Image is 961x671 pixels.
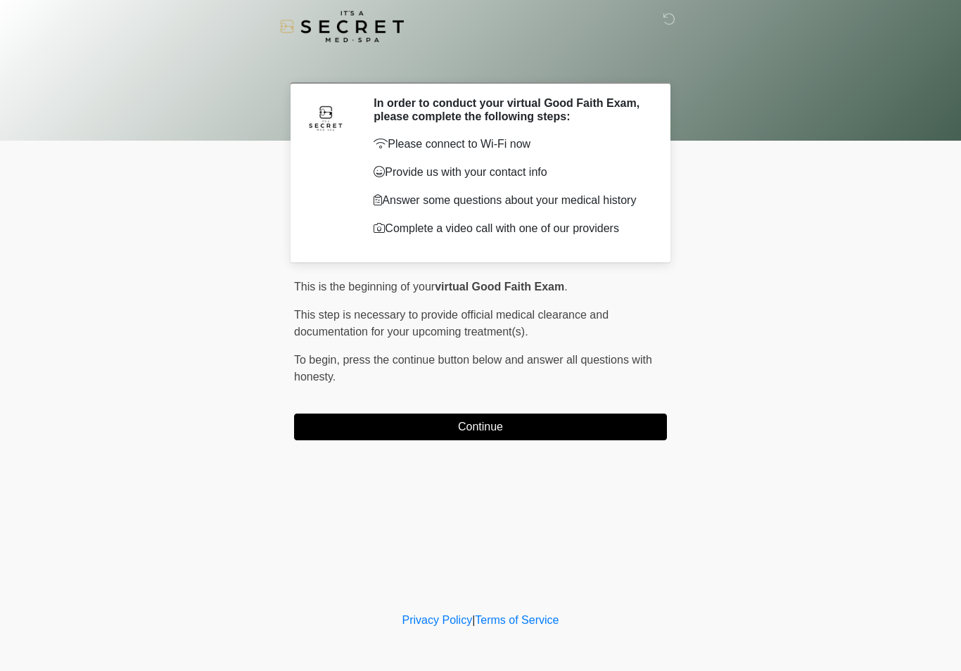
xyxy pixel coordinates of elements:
[564,281,567,293] span: .
[294,354,343,366] span: To begin,
[294,354,652,383] span: press the continue button below and answer all questions with honesty.
[294,281,435,293] span: This is the beginning of your
[374,220,646,237] p: Complete a video call with one of our providers
[305,96,347,139] img: Agent Avatar
[374,192,646,209] p: Answer some questions about your medical history
[374,164,646,181] p: Provide us with your contact info
[374,136,646,153] p: Please connect to Wi-Fi now
[294,309,609,338] span: This step is necessary to provide official medical clearance and documentation for your upcoming ...
[374,96,646,123] h2: In order to conduct your virtual Good Faith Exam, please complete the following steps:
[402,614,473,626] a: Privacy Policy
[284,51,677,77] h1: ‎ ‎
[475,614,559,626] a: Terms of Service
[472,614,475,626] a: |
[280,11,404,42] img: It's A Secret Med Spa Logo
[435,281,564,293] strong: virtual Good Faith Exam
[294,414,667,440] button: Continue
